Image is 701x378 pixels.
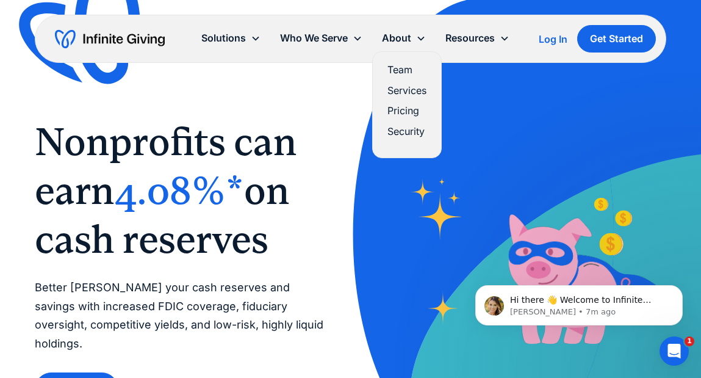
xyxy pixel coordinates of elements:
[387,103,426,119] a: Pricing
[387,82,426,99] a: Services
[660,336,689,366] iframe: Intercom live chat
[577,25,656,53] a: Get Started
[201,30,246,46] div: Solutions
[539,34,567,44] div: Log In
[270,25,372,51] div: Who We Serve
[192,25,270,51] div: Solutions
[280,30,348,46] div: Who We Serve
[436,25,519,51] div: Resources
[539,32,567,46] a: Log In
[55,29,165,49] a: home
[387,123,426,140] a: Security
[35,119,297,213] span: Nonprofits can earn
[372,25,436,51] div: About
[685,336,694,346] span: 1
[114,168,244,213] span: 4.08%*
[35,278,326,353] p: Better [PERSON_NAME] your cash reserves and savings with increased FDIC coverage, fiduciary overs...
[372,51,442,158] nav: About
[445,30,495,46] div: Resources
[387,62,426,78] a: Team
[457,260,701,345] iframe: Intercom notifications message
[35,117,326,264] h1: ‍ ‍
[382,30,411,46] div: About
